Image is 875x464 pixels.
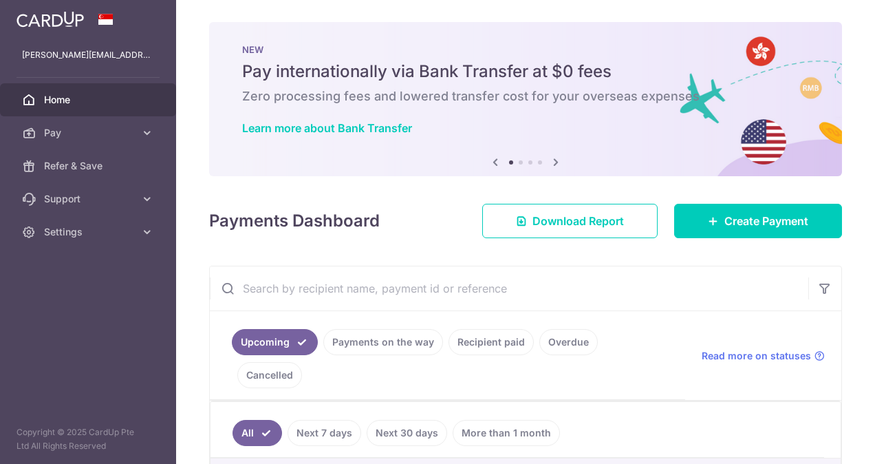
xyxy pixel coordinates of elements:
a: Read more on statuses [702,349,825,363]
a: All [233,420,282,446]
img: Bank transfer banner [209,22,842,176]
a: Upcoming [232,329,318,355]
a: Create Payment [674,204,842,238]
span: Download Report [532,213,624,229]
span: Create Payment [724,213,808,229]
a: Recipient paid [449,329,534,355]
a: Download Report [482,204,658,238]
a: Payments on the way [323,329,443,355]
a: Cancelled [237,362,302,388]
a: Learn more about Bank Transfer [242,121,412,135]
h6: Zero processing fees and lowered transfer cost for your overseas expenses [242,88,809,105]
span: Home [44,93,135,107]
a: Overdue [539,329,598,355]
a: Next 30 days [367,420,447,446]
h4: Payments Dashboard [209,209,380,233]
span: Support [44,192,135,206]
h5: Pay internationally via Bank Transfer at $0 fees [242,61,809,83]
img: CardUp [17,11,84,28]
p: [PERSON_NAME][EMAIL_ADDRESS][DOMAIN_NAME] [22,48,154,62]
a: Next 7 days [288,420,361,446]
span: Settings [44,225,135,239]
input: Search by recipient name, payment id or reference [210,266,808,310]
span: Read more on statuses [702,349,811,363]
a: More than 1 month [453,420,560,446]
span: Pay [44,126,135,140]
p: NEW [242,44,809,55]
span: Refer & Save [44,159,135,173]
